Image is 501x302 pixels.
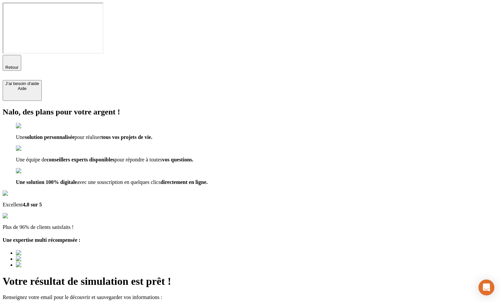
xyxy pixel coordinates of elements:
[3,202,23,207] span: Excellent
[3,275,498,287] h1: Votre résultat de simulation est prêt !
[5,65,19,70] span: Retour
[16,146,44,151] img: checkmark
[16,250,77,256] img: Best savings advice award
[5,81,39,86] div: J’ai besoin d'aide
[3,213,35,219] img: reviews stars
[75,134,101,140] span: pour réaliser
[16,179,77,185] span: Une solution 100% digitale
[3,55,21,71] button: Retour
[3,191,41,196] img: Google Review
[16,262,77,268] img: Best savings advice award
[16,134,25,140] span: Une
[3,294,498,300] p: Renseignez votre email pour le découvrir et sauvegarder vos informations :
[16,157,46,162] span: Une équipe de
[46,157,114,162] span: conseillers experts disponibles
[162,157,193,162] span: vos questions.
[115,157,162,162] span: pour répondre à toutes
[3,224,498,230] p: Plus de 96% de clients satisfaits !
[478,280,494,295] div: Open Intercom Messenger
[3,108,498,116] h2: Nalo, des plans pour votre argent !
[101,134,152,140] span: tous vos projets de vie.
[16,123,44,129] img: checkmark
[77,179,160,185] span: avec une souscription en quelques clics
[3,237,498,243] h4: Une expertise multi récompensée :
[160,179,207,185] span: directement en ligne.
[16,168,44,174] img: checkmark
[23,202,42,207] span: 4,8 sur 5
[25,134,75,140] span: solution personnalisée
[5,86,39,91] div: Aide
[16,256,77,262] img: Best savings advice award
[3,80,42,101] button: J’ai besoin d'aideAide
